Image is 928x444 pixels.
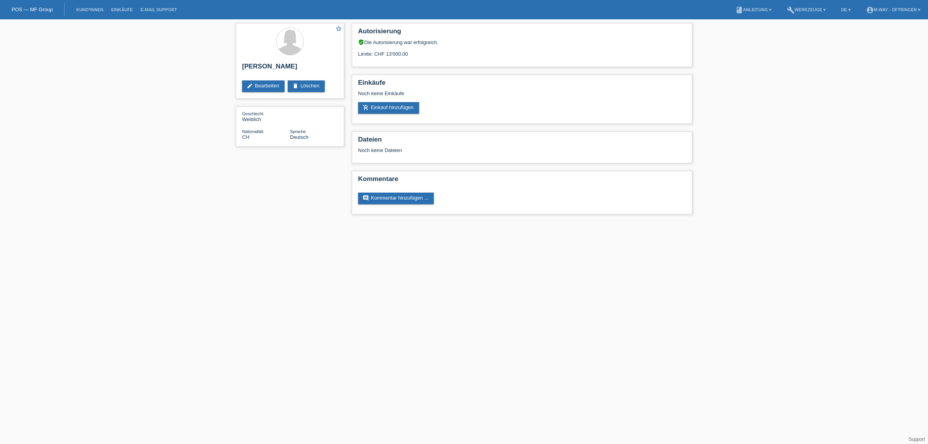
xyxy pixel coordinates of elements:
[335,25,342,33] a: star_border
[358,147,594,153] div: Noch keine Dateien
[732,7,775,12] a: bookAnleitung ▾
[242,111,263,116] span: Geschlecht
[866,6,874,14] i: account_circle
[288,80,325,92] a: deleteLöschen
[358,45,686,57] div: Limite: CHF 13'000.00
[735,6,743,14] i: book
[783,7,830,12] a: buildWerkzeuge ▾
[363,104,369,111] i: add_shopping_cart
[358,175,686,187] h2: Kommentare
[335,25,342,32] i: star_border
[358,193,434,204] a: commentKommentar hinzufügen ...
[787,6,795,14] i: build
[358,79,686,91] h2: Einkäufe
[909,437,925,442] a: Support
[358,102,419,114] a: add_shopping_cartEinkauf hinzufügen
[242,80,285,92] a: editBearbeiten
[363,195,369,201] i: comment
[12,7,53,12] a: POS — MF Group
[242,63,338,74] h2: [PERSON_NAME]
[292,83,299,89] i: delete
[242,129,263,134] span: Nationalität
[358,39,686,45] div: Die Autorisierung war erfolgreich.
[358,136,686,147] h2: Dateien
[242,111,290,122] div: Weiblich
[290,134,309,140] span: Deutsch
[247,83,253,89] i: edit
[358,91,686,102] div: Noch keine Einkäufe
[290,129,306,134] span: Sprache
[358,39,364,45] i: verified_user
[242,134,249,140] span: Schweiz
[72,7,107,12] a: Kund*innen
[358,27,686,39] h2: Autorisierung
[862,7,924,12] a: account_circlem-way - Oftringen ▾
[137,7,181,12] a: E-Mail Support
[837,7,854,12] a: DE ▾
[107,7,136,12] a: Einkäufe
